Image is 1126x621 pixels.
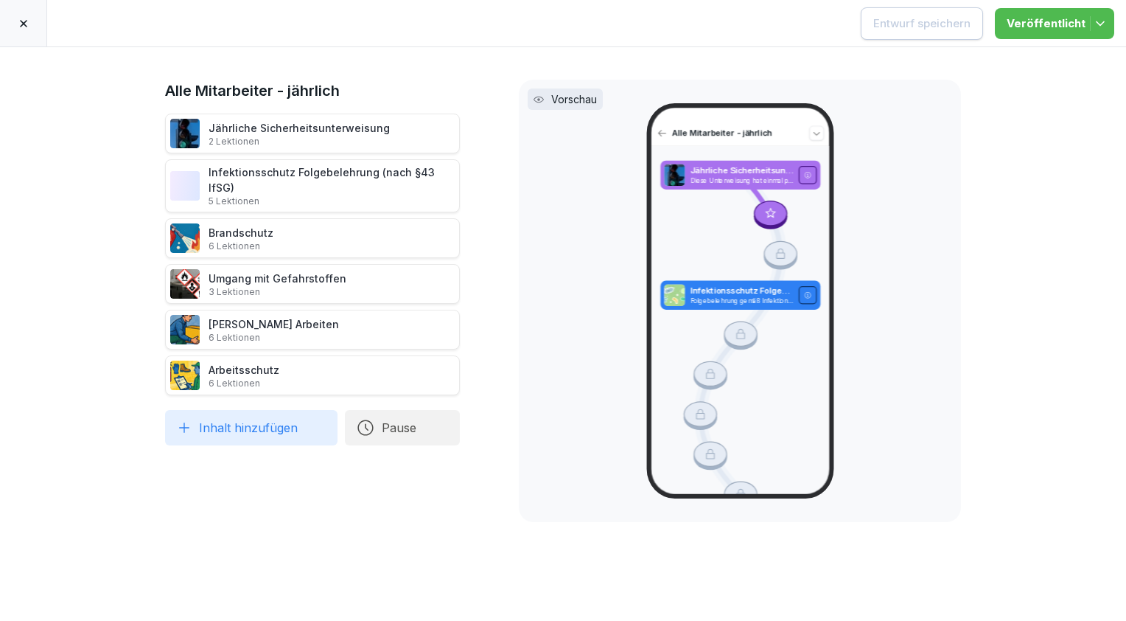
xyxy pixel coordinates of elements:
[165,159,460,212] div: Infektionsschutz Folgebelehrung (nach §43 IfSG)5 Lektionen
[209,378,279,389] p: 6 Lektionen
[209,225,273,252] div: Brandschutz
[209,332,339,344] p: 6 Lektionen
[170,315,200,344] img: ns5fm27uu5em6705ixom0yjt.png
[209,120,390,148] div: Jährliche Sicherheitsunterweisung
[345,410,460,445] button: Pause
[165,114,460,153] div: Jährliche Sicherheitsunterweisung2 Lektionen
[165,264,460,304] div: Umgang mit Gefahrstoffen3 Lektionen
[165,218,460,258] div: Brandschutz6 Lektionen
[1007,15,1102,32] div: Veröffentlicht
[170,171,200,201] img: tgff07aey9ahi6f4hltuk21p.png
[165,310,460,350] div: [PERSON_NAME] Arbeiten6 Lektionen
[170,269,200,299] img: ro33qf0i8ndaw7nkfv0stvse.png
[663,285,684,307] img: tgff07aey9ahi6f4hltuk21p.png
[690,285,793,297] p: Infektionsschutz Folgebelehrung (nach §43 IfSG)
[861,7,983,40] button: Entwurf speichern
[209,195,455,207] p: 5 Lektionen
[995,8,1114,39] button: Veröffentlicht
[165,355,460,395] div: Arbeitsschutz6 Lektionen
[671,128,804,139] p: Alle Mitarbeiter - jährlich
[690,177,793,185] p: Diese Unterweisung hat einmal pro Jahr stattzufinden. Sie dient zu ihrer persönlichen Sicherheit.
[209,136,390,148] p: 2 Lektionen
[165,80,460,102] h1: Alle Mitarbeiter - jährlich
[690,165,793,177] p: Jährliche Sicherheitsunterweisung
[209,240,273,252] p: 6 Lektionen
[209,362,279,389] div: Arbeitsschutz
[209,286,346,298] p: 3 Lektionen
[873,15,971,32] div: Entwurf speichern
[209,271,346,298] div: Umgang mit Gefahrstoffen
[170,361,200,390] img: bgsrfyvhdm6180ponve2jajk.png
[170,119,200,148] img: lexopoti9mm3ayfs08g9aag0.png
[209,164,455,207] div: Infektionsschutz Folgebelehrung (nach §43 IfSG)
[209,316,339,344] div: [PERSON_NAME] Arbeiten
[551,91,597,107] p: Vorschau
[170,223,200,253] img: b0iy7e1gfawqjs4nezxuanzk.png
[690,297,793,305] p: Folgebelehrung gemäß Infektionsschutzgesetz §43 IfSG. Diese Schulung ist nur gültig in Kombinatio...
[663,164,684,187] img: lexopoti9mm3ayfs08g9aag0.png
[165,410,338,445] button: Inhalt hinzufügen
